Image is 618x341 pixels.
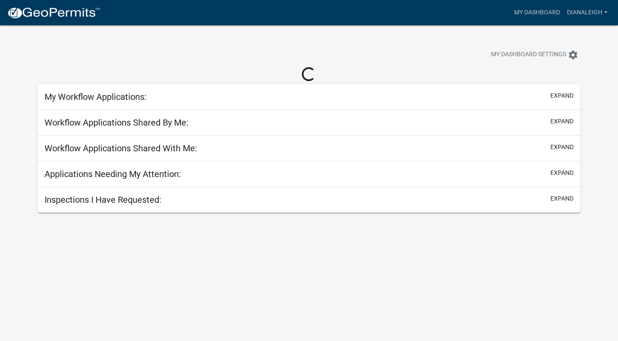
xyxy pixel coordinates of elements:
button: expand [550,194,574,203]
i: settings [568,50,578,60]
h5: Applications Needing My Attention: [44,169,181,179]
button: My Dashboard Settingssettings [484,46,585,63]
h5: My Workflow Applications: [44,92,147,102]
h5: Workflow Applications Shared By Me: [44,117,188,128]
h5: Inspections I Have Requested: [44,194,161,205]
button: expand [550,143,574,152]
a: dianaleigh [563,4,611,21]
h5: Workflow Applications Shared With Me: [44,143,197,153]
button: expand [550,168,574,177]
button: expand [550,117,574,126]
button: expand [550,91,574,100]
a: My Dashboard [511,4,563,21]
span: My Dashboard Settings [491,50,566,60]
